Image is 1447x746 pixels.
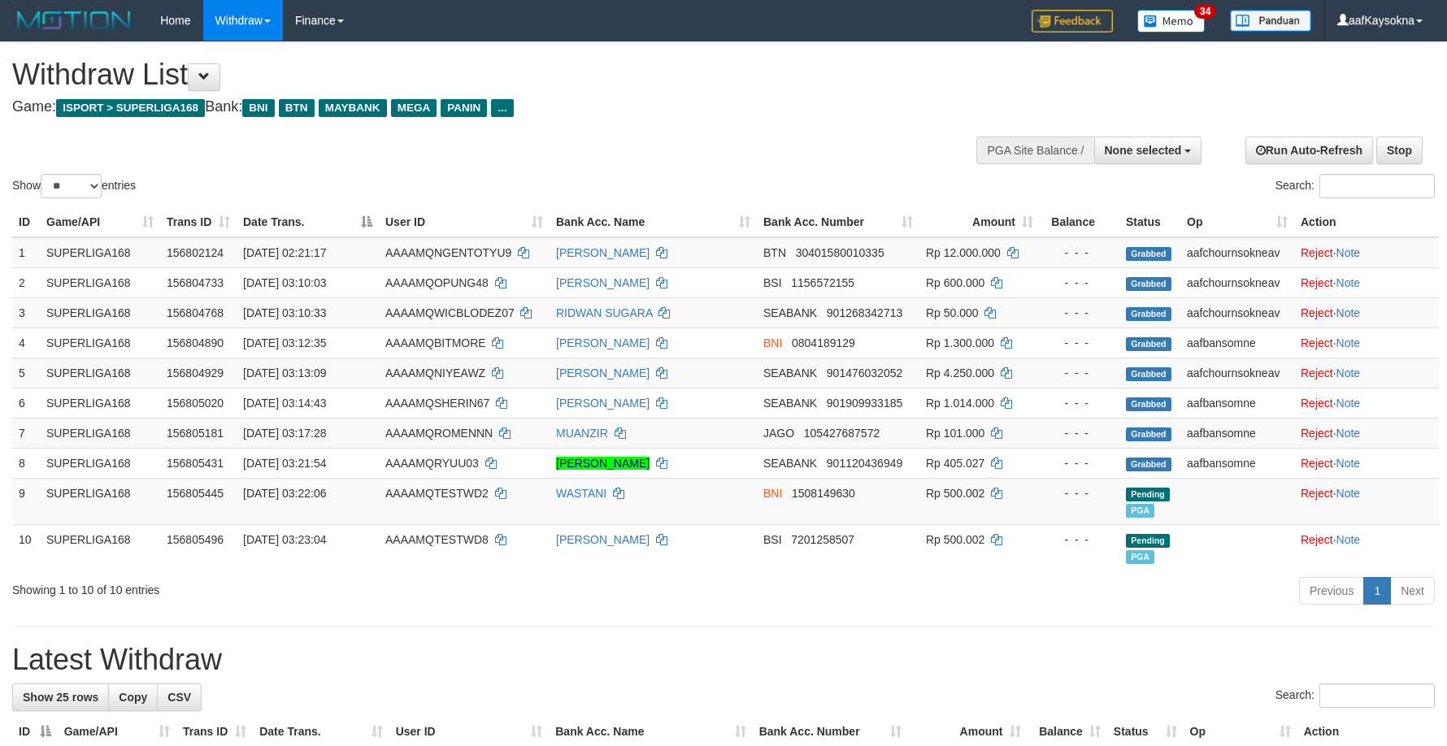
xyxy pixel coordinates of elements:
span: Grabbed [1126,247,1171,261]
span: Marked by aafmalik [1126,504,1154,518]
div: PGA Site Balance / [976,137,1093,164]
span: PANIN [441,99,487,117]
a: Reject [1301,427,1333,440]
span: Rp 405.027 [926,457,984,470]
span: SEABANK [763,306,817,319]
span: [DATE] 03:22:06 [243,487,326,500]
a: Run Auto-Refresh [1245,137,1373,164]
td: aafbansomne [1180,327,1294,358]
td: SUPERLIGA168 [40,418,160,448]
span: 156805431 [167,457,224,470]
td: · [1294,327,1439,358]
span: Rp 500.002 [926,533,984,546]
td: SUPERLIGA168 [40,237,160,268]
h4: Game: Bank: [12,99,949,115]
span: AAAAMQTESTWD8 [385,533,489,546]
th: ID [12,207,40,237]
th: Game/API: activate to sort column ascending [40,207,160,237]
td: SUPERLIGA168 [40,478,160,524]
span: Copy 901120436949 to clipboard [827,457,902,470]
th: Amount: activate to sort column ascending [919,207,1040,237]
a: Reject [1301,397,1333,410]
div: - - - [1046,395,1113,411]
span: None selected [1105,144,1182,157]
span: AAAAMQSHERIN67 [385,397,489,410]
a: Previous [1299,577,1364,605]
span: 156805020 [167,397,224,410]
a: Show 25 rows [12,683,109,711]
th: Bank Acc. Number: activate to sort column ascending [757,207,919,237]
th: Date Trans.: activate to sort column descending [237,207,379,237]
span: [DATE] 03:12:35 [243,336,326,349]
a: [PERSON_NAME] [556,397,650,410]
a: Reject [1301,246,1333,259]
td: · [1294,297,1439,327]
a: Reject [1301,276,1333,289]
td: aafbansomne [1180,448,1294,478]
td: 4 [12,327,40,358]
td: · [1294,418,1439,448]
td: aafbansomne [1180,418,1294,448]
span: ... [491,99,513,117]
span: BSI [763,533,782,546]
span: Copy 0804189129 to clipboard [792,336,855,349]
td: SUPERLIGA168 [40,388,160,418]
h1: Latest Withdraw [12,644,1435,676]
span: Rp 500.002 [926,487,984,500]
div: - - - [1046,455,1113,471]
a: [PERSON_NAME] [556,336,650,349]
td: · [1294,358,1439,388]
a: [PERSON_NAME] [556,246,650,259]
button: None selected [1094,137,1202,164]
span: AAAAMQNGENTOTYU9 [385,246,511,259]
span: Rp 1.014.000 [926,397,994,410]
td: 9 [12,478,40,524]
a: Note [1336,306,1361,319]
a: Note [1336,246,1361,259]
span: 156805181 [167,427,224,440]
span: CSV [167,691,191,704]
span: AAAAMQOPUNG48 [385,276,489,289]
span: MEGA [391,99,437,117]
span: AAAAMQWICBLODEZ07 [385,306,515,319]
span: AAAAMQROMENNN [385,427,493,440]
a: [PERSON_NAME] [556,457,650,470]
span: AAAAMQRYUU03 [385,457,479,470]
span: Grabbed [1126,427,1171,441]
a: CSV [157,683,202,711]
a: Note [1336,487,1361,500]
div: - - - [1046,425,1113,441]
td: SUPERLIGA168 [40,358,160,388]
span: AAAAMQTESTWD2 [385,487,489,500]
a: [PERSON_NAME] [556,533,650,546]
div: - - - [1046,335,1113,351]
div: - - - [1046,245,1113,261]
td: 7 [12,418,40,448]
span: [DATE] 03:14:43 [243,397,326,410]
span: [DATE] 02:21:17 [243,246,326,259]
td: · [1294,448,1439,478]
span: BNI [763,336,782,349]
a: Note [1336,336,1361,349]
a: WASTANI [556,487,606,500]
th: Op: activate to sort column ascending [1180,207,1294,237]
td: SUPERLIGA168 [40,524,160,570]
span: Grabbed [1126,337,1171,351]
span: Copy 30401580010335 to clipboard [796,246,884,259]
span: [DATE] 03:10:03 [243,276,326,289]
span: MAYBANK [319,99,387,117]
span: BTN [763,246,786,259]
span: Show 25 rows [23,691,98,704]
td: 1 [12,237,40,268]
a: Reject [1301,487,1333,500]
span: 156805496 [167,533,224,546]
a: Stop [1376,137,1423,164]
span: Copy 901476032052 to clipboard [827,366,902,380]
span: Pending [1126,488,1170,501]
span: [DATE] 03:17:28 [243,427,326,440]
td: 6 [12,388,40,418]
a: RIDWAN SUGARA [556,306,653,319]
span: BNI [242,99,274,117]
td: SUPERLIGA168 [40,448,160,478]
th: Trans ID: activate to sort column ascending [160,207,237,237]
